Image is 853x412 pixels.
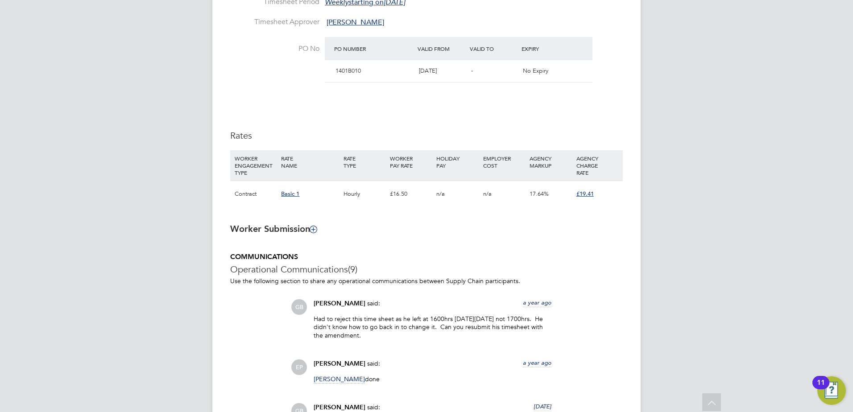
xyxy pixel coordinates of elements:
[471,67,473,74] span: -
[314,375,551,383] p: done
[335,67,361,74] span: 1401B010
[534,403,551,410] span: [DATE]
[281,190,299,198] span: Basic 1
[527,150,574,173] div: AGENCY MARKUP
[388,181,434,207] div: £16.50
[817,376,846,405] button: Open Resource Center, 11 new notifications
[523,359,551,367] span: a year ago
[232,181,279,207] div: Contract
[230,130,623,141] h3: Rates
[530,190,549,198] span: 17.64%
[279,150,341,173] div: RATE NAME
[483,190,492,198] span: n/a
[291,299,307,315] span: GB
[341,150,388,173] div: RATE TYPE
[436,190,445,198] span: n/a
[468,41,520,57] div: Valid To
[230,44,319,54] label: PO No
[230,264,623,275] h3: Operational Communications
[230,277,623,285] p: Use the following section to share any operational communications between Supply Chain participants.
[314,404,365,411] span: [PERSON_NAME]
[332,41,415,57] div: PO Number
[314,375,365,383] span: [PERSON_NAME]
[367,403,380,411] span: said:
[230,17,319,27] label: Timesheet Approver
[388,150,434,173] div: WORKER PAY RATE
[523,299,551,306] span: a year ago
[232,150,279,181] div: WORKER ENGAGEMENT TYPE
[817,383,825,394] div: 11
[481,150,527,173] div: EMPLOYER COST
[574,150,621,181] div: AGENCY CHARGE RATE
[523,67,548,74] span: No Expiry
[415,41,468,57] div: Valid From
[291,359,307,375] span: EP
[519,41,571,57] div: Expiry
[230,252,623,262] h5: COMMUNICATIONS
[314,360,365,367] span: [PERSON_NAME]
[367,359,380,367] span: said:
[367,299,380,307] span: said:
[434,150,480,173] div: HOLIDAY PAY
[314,315,551,339] p: Had to reject this time sheet as he left at 1600hrs [DATE][DATE] not 1700hrs. He didn't know how ...
[341,181,388,207] div: Hourly
[327,18,384,27] span: [PERSON_NAME]
[314,300,365,307] span: [PERSON_NAME]
[348,264,357,275] span: (9)
[419,67,437,74] span: [DATE]
[230,223,317,234] b: Worker Submission
[576,190,594,198] span: £19.41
